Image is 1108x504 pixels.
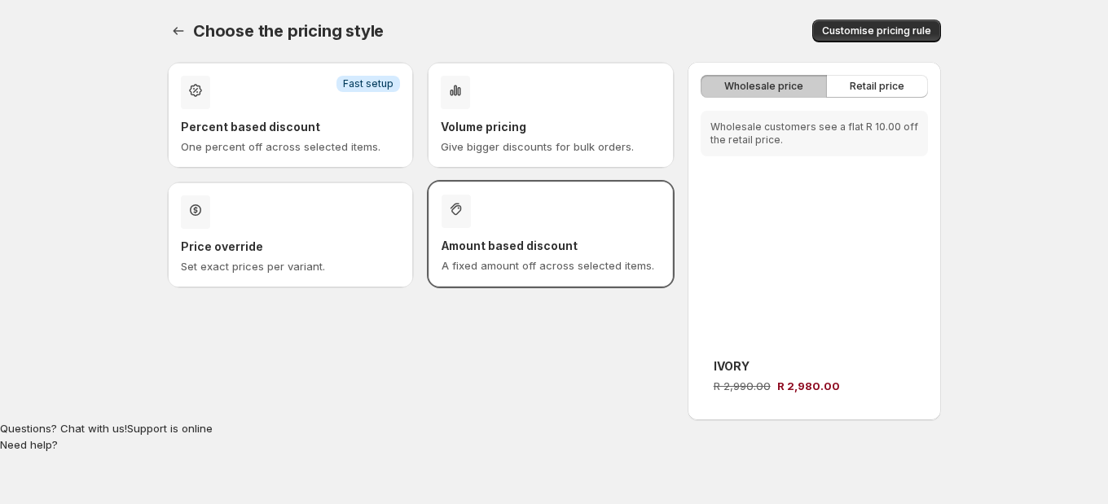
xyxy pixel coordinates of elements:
[850,80,904,93] span: Retail price
[714,379,771,392] span: R 2,990.00
[167,62,675,290] div: Discount type selection
[181,119,400,135] h3: Percent based discount
[343,77,394,90] span: Fast setup
[701,169,928,332] img: IVORY
[701,75,827,98] button: Wholesale price
[441,119,660,135] h3: Volume pricing
[127,422,213,435] span: Support is online
[442,257,659,274] p: A fixed amount off across selected items.
[441,138,660,155] p: Give bigger discounts for bulk orders.
[442,238,659,254] h3: Amount based discount
[181,138,400,155] p: One percent off across selected items.
[724,80,803,93] span: Wholesale price
[812,20,941,42] button: Customise pricing rule
[181,239,400,255] h3: Price override
[714,358,915,375] h3: IVORY
[710,121,918,147] p: Wholesale customers see a flat R 10.00 off the retail price.
[193,21,384,41] span: Choose the pricing style
[181,258,400,274] p: Set exact prices per variant.
[822,24,931,37] span: Customise pricing rule
[826,75,928,98] button: Retail price
[777,379,840,392] span: R 2,980.00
